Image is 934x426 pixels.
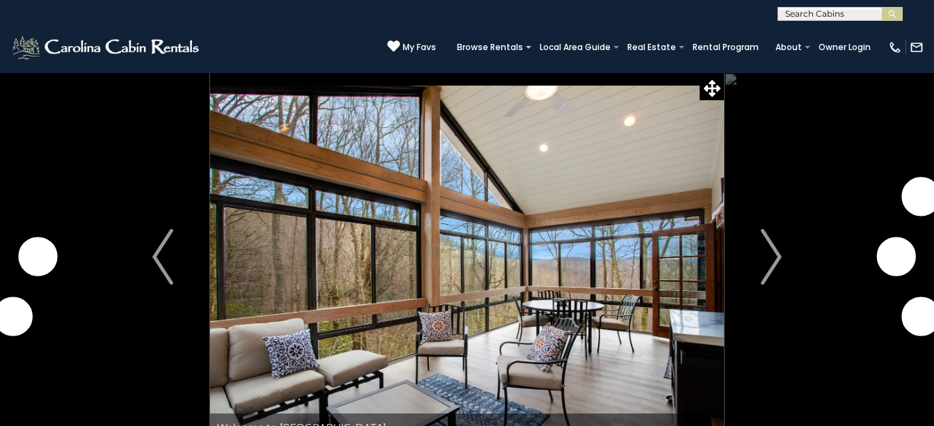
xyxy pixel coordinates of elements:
[620,38,683,57] a: Real Estate
[686,38,766,57] a: Rental Program
[812,38,878,57] a: Owner Login
[450,38,530,57] a: Browse Rentals
[768,38,809,57] a: About
[533,38,618,57] a: Local Area Guide
[403,41,436,54] span: My Favs
[10,33,203,61] img: White-1-2.png
[910,40,924,54] img: mail-regular-white.png
[761,229,782,285] img: arrow
[152,229,173,285] img: arrow
[387,40,436,54] a: My Favs
[888,40,902,54] img: phone-regular-white.png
